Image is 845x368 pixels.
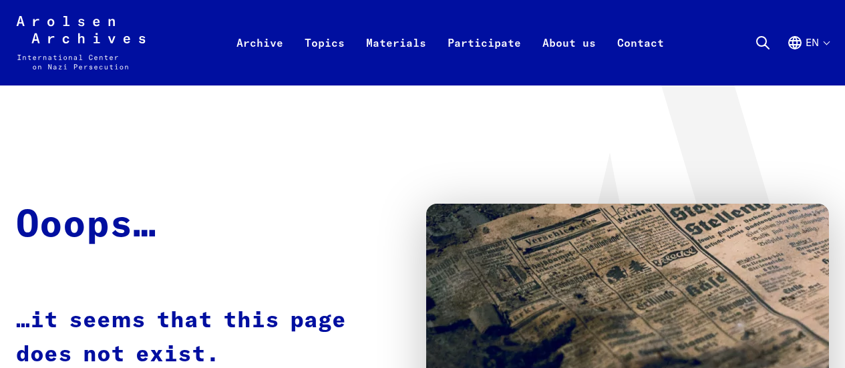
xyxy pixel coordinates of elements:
[226,32,294,85] a: Archive
[787,35,829,83] button: English, language selection
[355,32,437,85] a: Materials
[16,204,156,248] h1: Ooops…
[437,32,532,85] a: Participate
[294,32,355,85] a: Topics
[226,16,675,69] nav: Primary
[607,32,675,85] a: Contact
[532,32,607,85] a: About us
